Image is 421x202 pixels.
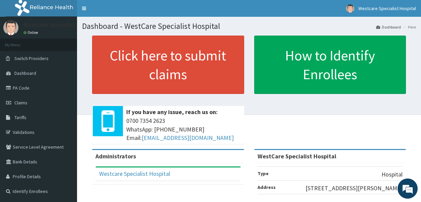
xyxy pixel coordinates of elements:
[126,116,241,142] span: 0700 7354 2623 WhatsApp: [PHONE_NUMBER] Email:
[346,4,354,13] img: User Image
[14,100,27,106] span: Claims
[358,5,416,11] span: Westcare Specialist Hospital
[99,170,170,178] a: Westcare Specialist Hospital
[254,36,406,94] a: How to Identify Enrollees
[381,170,403,179] p: Hospital
[258,184,276,190] b: Address
[142,134,234,142] a: [EMAIL_ADDRESS][DOMAIN_NAME]
[3,20,18,35] img: User Image
[126,108,218,116] b: If you have any issue, reach us on:
[92,36,244,94] a: Click here to submit claims
[14,70,36,76] span: Dashboard
[14,55,49,61] span: Switch Providers
[82,22,416,31] h1: Dashboard - WestCare Specialist Hospital
[95,152,136,160] b: Administrators
[258,152,336,160] strong: WestCare Specialist Hospital
[402,24,416,30] li: Here
[258,170,269,176] b: Type
[23,30,40,35] a: Online
[14,114,26,120] span: Tariffs
[23,22,99,28] p: Westcare Specialist Hospital
[305,184,403,193] p: [STREET_ADDRESS][PERSON_NAME]
[376,24,401,30] a: Dashboard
